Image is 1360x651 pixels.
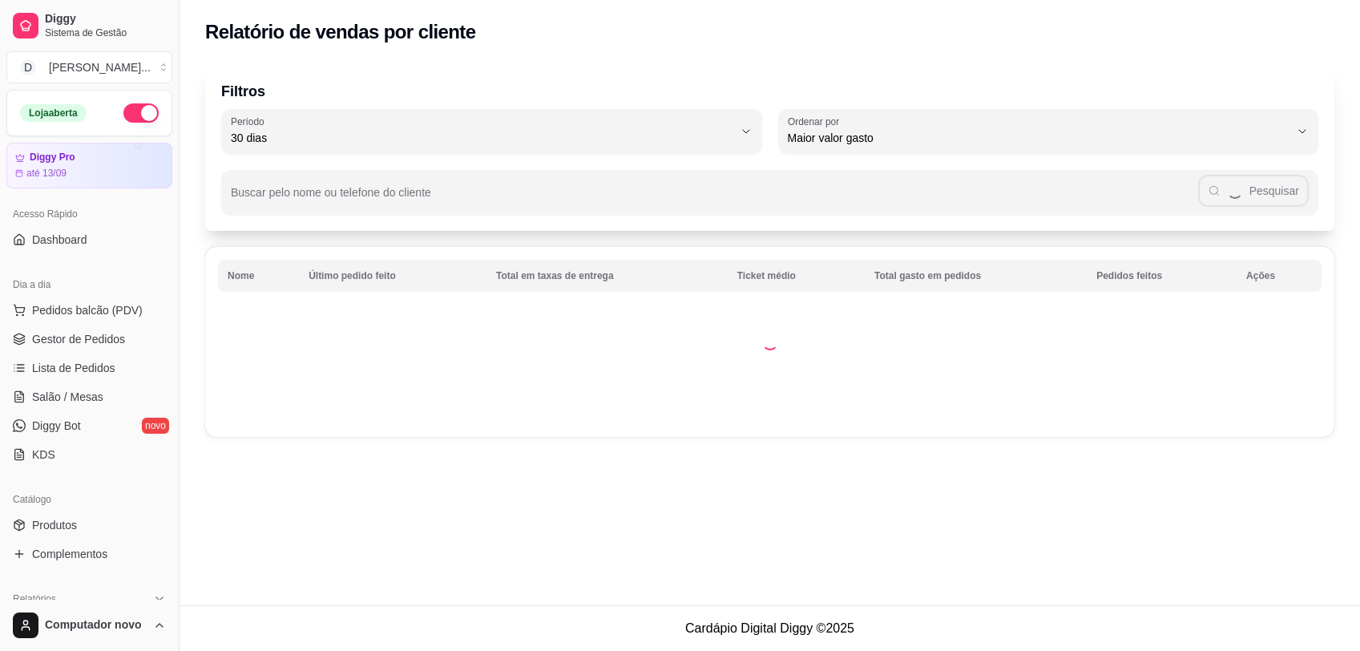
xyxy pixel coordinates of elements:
footer: Cardápio Digital Diggy © 2025 [180,605,1360,651]
span: Computador novo [45,618,147,633]
span: Relatórios [13,592,56,605]
a: Dashboard [6,227,172,253]
a: Diggy Botnovo [6,413,172,439]
span: D [20,59,36,75]
button: Período30 dias [221,109,762,154]
button: Ordenar porMaior valor gasto [778,109,1319,154]
span: Lista de Pedidos [32,360,115,376]
span: Gestor de Pedidos [32,331,125,347]
button: Pedidos balcão (PDV) [6,297,172,323]
span: Complementos [32,546,107,562]
button: Computador novo [6,606,172,645]
a: Diggy Proaté 13/09 [6,143,172,188]
span: Pedidos balcão (PDV) [32,302,143,318]
span: 30 dias [231,130,733,146]
h2: Relatório de vendas por cliente [205,19,476,45]
div: Acesso Rápido [6,201,172,227]
label: Período [231,115,269,128]
div: Dia a dia [6,272,172,297]
button: Select a team [6,51,172,83]
a: Produtos [6,512,172,538]
a: Gestor de Pedidos [6,326,172,352]
div: Loja aberta [20,104,87,122]
a: Salão / Mesas [6,384,172,410]
span: Maior valor gasto [788,130,1290,146]
div: Loading [762,334,778,350]
label: Ordenar por [788,115,845,128]
a: Lista de Pedidos [6,355,172,381]
span: Diggy Bot [32,418,81,434]
span: Produtos [32,517,77,533]
input: Buscar pelo nome ou telefone do cliente [231,191,1198,207]
span: Dashboard [32,232,87,248]
a: Complementos [6,541,172,567]
a: DiggySistema de Gestão [6,6,172,45]
article: até 13/09 [26,167,67,180]
span: Salão / Mesas [32,389,103,405]
article: Diggy Pro [30,152,75,164]
span: Sistema de Gestão [45,26,166,39]
span: Diggy [45,12,166,26]
button: Alterar Status [123,103,159,123]
p: Filtros [221,80,1318,103]
a: KDS [6,442,172,467]
span: KDS [32,447,55,463]
div: [PERSON_NAME] ... [49,59,151,75]
div: Catálogo [6,487,172,512]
